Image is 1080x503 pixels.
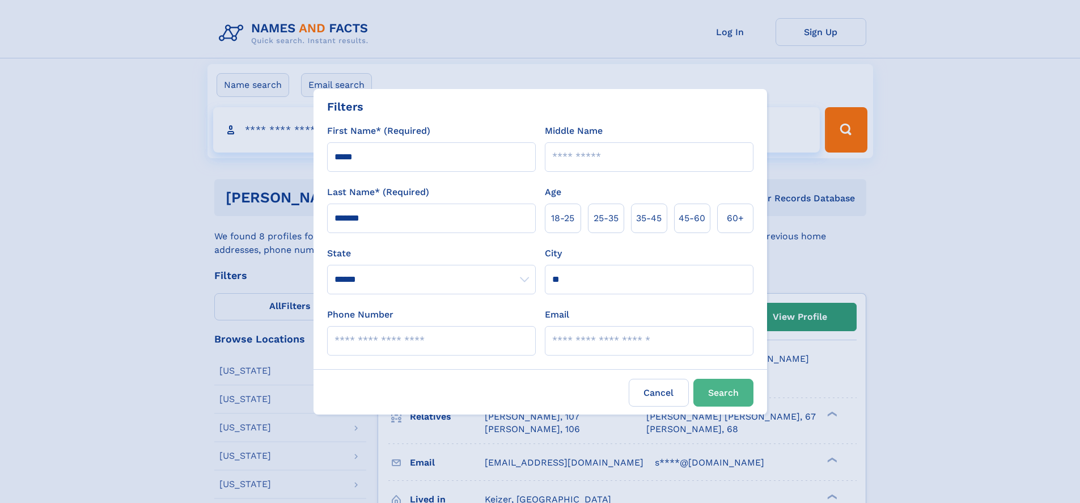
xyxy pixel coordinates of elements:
[636,212,662,225] span: 35‑45
[545,308,569,322] label: Email
[727,212,744,225] span: 60+
[551,212,574,225] span: 18‑25
[327,247,536,260] label: State
[327,185,429,199] label: Last Name* (Required)
[629,379,689,407] label: Cancel
[679,212,705,225] span: 45‑60
[545,124,603,138] label: Middle Name
[545,247,562,260] label: City
[594,212,619,225] span: 25‑35
[327,98,363,115] div: Filters
[327,124,430,138] label: First Name* (Required)
[693,379,753,407] button: Search
[327,308,393,322] label: Phone Number
[545,185,561,199] label: Age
